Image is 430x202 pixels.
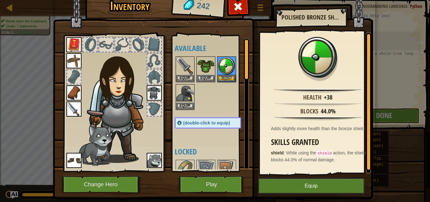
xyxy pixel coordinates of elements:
[321,107,336,116] div: 44.0%
[274,89,361,93] img: hr.png
[66,153,82,168] img: portrait.png
[271,138,368,147] h3: Skills Granted
[258,178,365,194] button: Equip
[281,14,341,21] h2: Polished Bronze Shield
[147,85,162,101] img: portrait.png
[197,75,215,82] button: Equip
[274,102,361,107] img: hr.png
[66,53,82,68] img: portrait.png
[176,85,194,102] img: portrait.png
[218,75,235,82] button: Equip
[176,160,194,178] img: portrait.png
[300,107,318,116] div: Blocks
[297,37,338,78] img: portrait.png
[303,93,321,102] div: Health
[271,150,366,162] span: While using the action, the shield blocks 44.0% of normal damage.
[183,120,230,125] span: (double-click to equip)
[77,125,112,166] img: wolf-pup-paper-doll.png
[271,125,368,132] div: Adds slightly more health than the bronze shield.
[271,150,284,155] strong: shield
[316,151,333,156] code: shield
[284,150,286,155] span: :
[218,160,235,178] img: portrait.png
[324,93,332,102] div: +38
[218,57,235,75] img: portrait.png
[176,103,194,109] button: Equip
[87,47,155,163] img: guardian_hair.png
[62,176,142,193] button: Change Hero
[66,85,82,101] img: portrait.png
[197,160,215,178] img: portrait.png
[147,153,162,168] img: portrait.png
[66,37,82,52] img: portrait.png
[175,147,254,156] h4: Locked
[176,57,194,75] img: portrait.png
[274,116,361,120] img: hr.png
[175,44,254,52] h4: Available
[66,101,82,117] img: portrait.png
[197,57,215,75] img: portrait.png
[179,176,245,193] button: Play
[176,75,194,82] button: Equip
